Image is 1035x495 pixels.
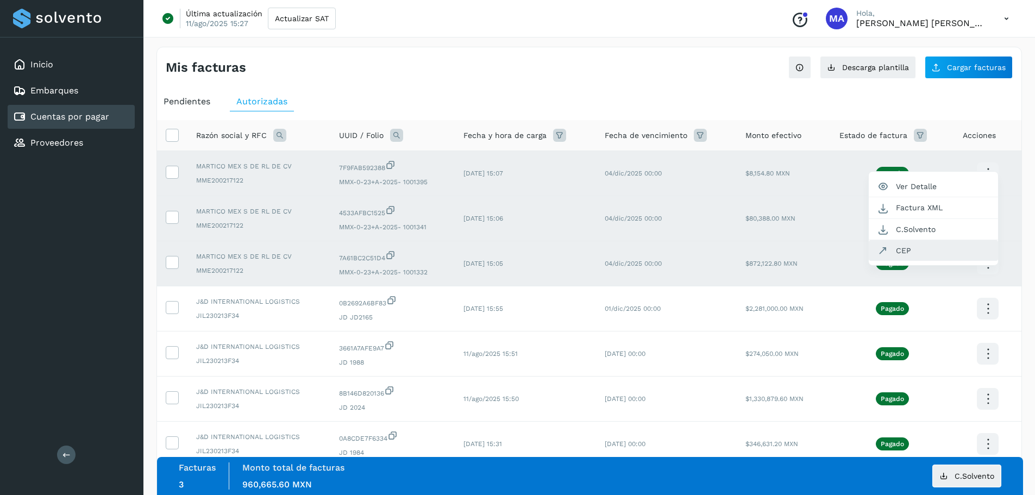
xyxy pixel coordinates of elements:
[30,59,53,70] a: Inicio
[955,472,994,480] span: C.Solvento
[869,197,998,218] button: Factura XML
[242,479,312,490] span: 960,665.60 MXN
[869,240,998,261] button: CEP
[8,131,135,155] div: Proveedores
[8,105,135,129] div: Cuentas por pagar
[242,462,344,473] label: Monto total de facturas
[869,219,998,240] button: C.Solvento
[179,479,184,490] span: 3
[30,85,78,96] a: Embarques
[179,462,216,473] label: Facturas
[932,465,1001,487] button: C.Solvento
[8,53,135,77] div: Inicio
[30,111,109,122] a: Cuentas por pagar
[30,137,83,148] a: Proveedores
[869,176,998,197] button: Ver Detalle
[8,79,135,103] div: Embarques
